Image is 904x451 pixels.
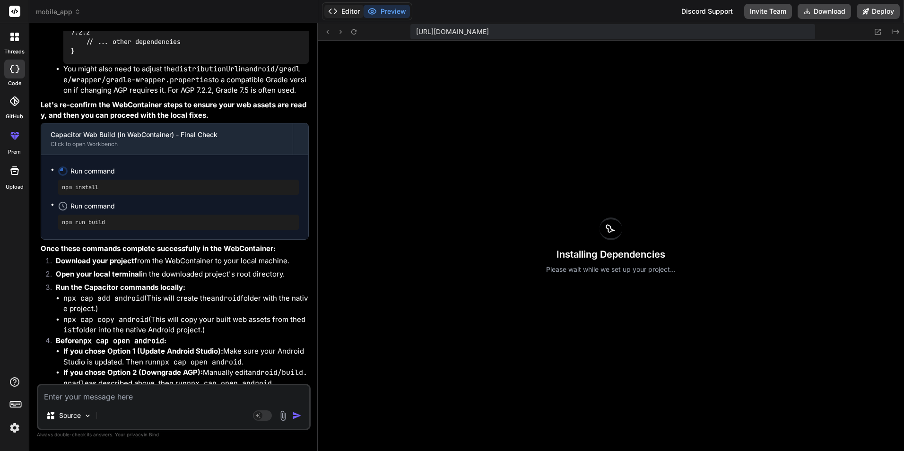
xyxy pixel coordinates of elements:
[63,368,203,377] strong: If you chose Option 2 (Downgrade AGP):
[8,79,21,87] label: code
[62,218,295,226] pre: npm run build
[4,48,25,56] label: threads
[63,315,148,324] code: npx cap copy android
[71,8,287,56] code: dependencies { classpath '[DOMAIN_NAME]:gradle:7.2.2' // Changed to 7.2.2 // ... other dependenci...
[187,379,272,388] code: npx cap open android
[857,4,900,19] button: Deploy
[156,357,242,367] code: npx cap open android
[51,130,283,139] div: Capacitor Web Build (in WebContainer) - Final Check
[84,412,92,420] img: Pick Models
[63,347,223,356] strong: If you chose Option 1 (Update Android Studio):
[56,269,141,278] strong: Open your local terminal
[8,148,21,156] label: prem
[56,283,185,292] strong: Run the Capacitor commands locally:
[7,420,23,436] img: settings
[63,293,309,314] li: (This will create the folder with the native project.)
[546,248,676,261] h3: Installing Dependencies
[292,411,302,420] img: icon
[546,265,676,274] p: Please wait while we set up your project...
[364,5,410,18] button: Preview
[63,367,309,389] li: Manually edit as described above, then run .
[324,5,364,18] button: Editor
[676,4,739,19] div: Discord Support
[36,7,81,17] span: mobile_app
[63,294,144,303] code: npx cap add android
[70,166,299,176] span: Run command
[63,346,309,367] li: Make sure your Android Studio is updated. Then run .
[70,201,299,211] span: Run command
[63,64,309,96] li: You might also need to adjust the in to a compatible Gradle version if changing AGP requires it. ...
[63,314,309,336] li: (This will copy your built web assets from the folder into the native Android project.)
[79,336,164,346] code: npx cap open android
[744,4,792,19] button: Invite Team
[56,336,166,345] strong: Before :
[211,294,241,303] code: android
[278,410,288,421] img: attachment
[416,27,489,36] span: [URL][DOMAIN_NAME]
[6,113,23,121] label: GitHub
[63,64,300,85] code: android/gradle/wrapper/gradle-wrapper.properties
[175,64,239,74] code: distributionUrl
[51,140,283,148] div: Click to open Workbench
[41,100,306,120] strong: Let's re-confirm the WebContainer steps to ensure your web assets are ready, and then you can pro...
[798,4,851,19] button: Download
[48,256,309,269] li: from the WebContainer to your local machine.
[59,411,81,420] p: Source
[127,432,144,437] span: privacy
[56,256,134,265] strong: Download your project
[6,183,24,191] label: Upload
[37,430,311,439] p: Always double-check its answers. Your in Bind
[48,269,309,282] li: in the downloaded project's root directory.
[41,244,276,253] strong: Once these commands complete successfully in the WebContainer:
[62,183,295,191] pre: npm install
[41,123,293,155] button: Capacitor Web Build (in WebContainer) - Final CheckClick to open Workbench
